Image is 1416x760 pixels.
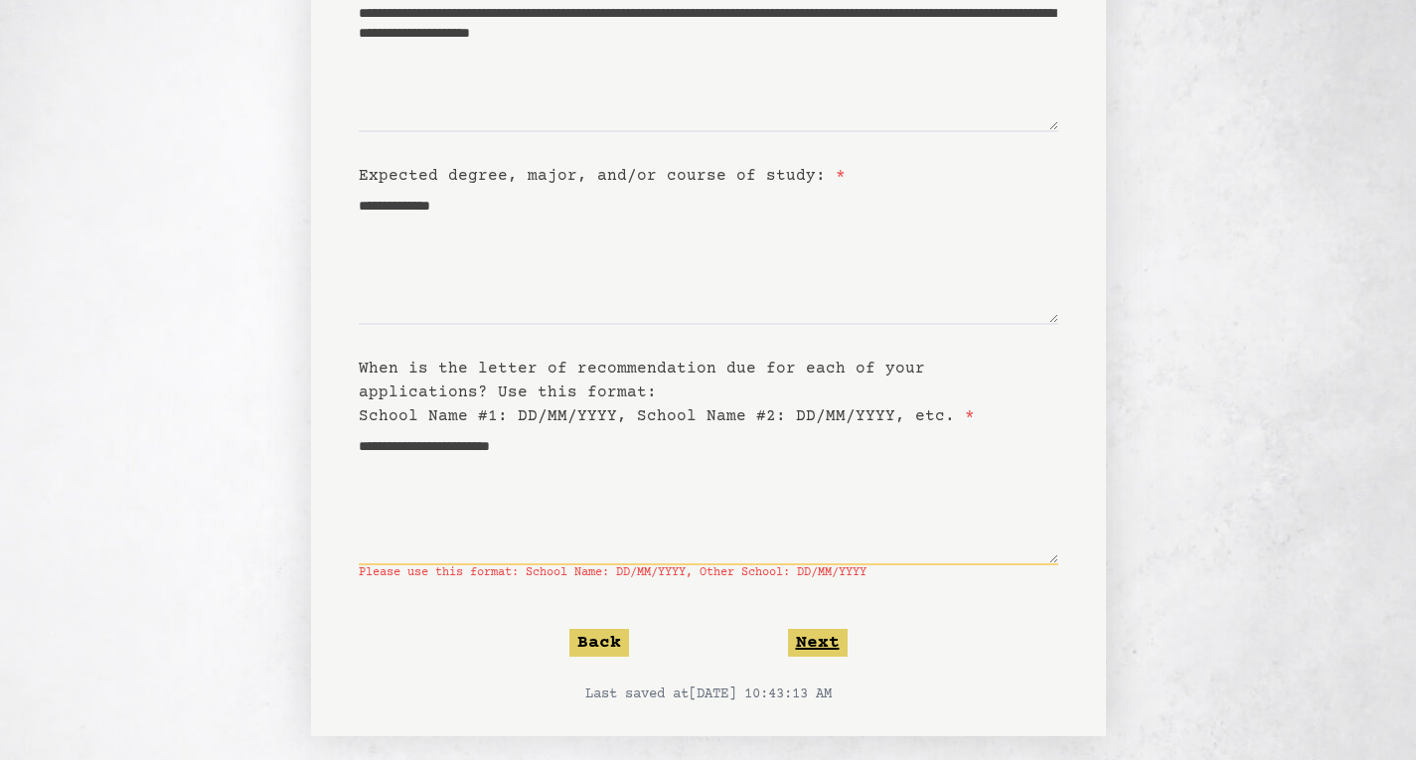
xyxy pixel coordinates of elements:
[359,684,1058,704] p: Last saved at [DATE] 10:43:13 AM
[359,167,846,185] label: Expected degree, major, and/or course of study:
[359,360,975,425] label: When is the letter of recommendation due for each of your applications? Use this format: School N...
[569,629,629,657] button: Back
[359,565,1058,581] span: Please use this format: School Name: DD/MM/YYYY, Other School: DD/MM/YYYY
[788,629,848,657] button: Next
